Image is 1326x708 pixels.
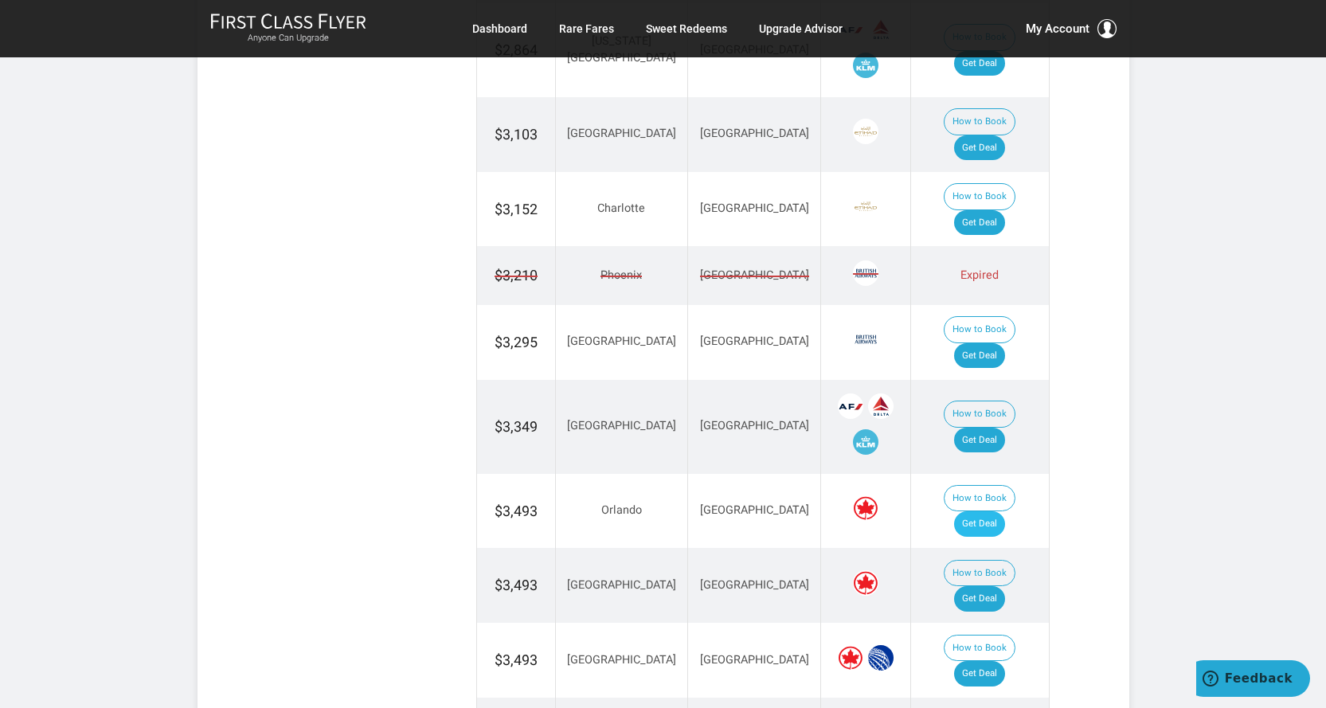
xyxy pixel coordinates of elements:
[944,485,1015,512] button: How to Book
[700,334,809,348] span: [GEOGRAPHIC_DATA]
[853,53,878,78] span: KLM
[495,265,538,286] span: $3,210
[954,661,1005,686] a: Get Deal
[601,503,642,517] span: Orlando
[1196,660,1310,700] iframe: Opens a widget where you can find more information
[495,651,538,668] span: $3,493
[759,14,843,43] a: Upgrade Advisor
[954,343,1005,369] a: Get Deal
[567,34,676,65] span: [US_STATE][GEOGRAPHIC_DATA]
[495,126,538,143] span: $3,103
[700,419,809,432] span: [GEOGRAPHIC_DATA]
[954,511,1005,537] a: Get Deal
[495,577,538,593] span: $3,493
[495,503,538,519] span: $3,493
[944,560,1015,587] button: How to Book
[700,578,809,592] span: [GEOGRAPHIC_DATA]
[495,418,538,435] span: $3,349
[853,495,878,521] span: Air Canada
[853,327,878,352] span: British Airways
[567,419,676,432] span: [GEOGRAPHIC_DATA]
[700,127,809,140] span: [GEOGRAPHIC_DATA]
[868,645,894,671] span: United
[1026,19,1117,38] button: My Account
[646,14,727,43] a: Sweet Redeems
[954,586,1005,612] a: Get Deal
[954,428,1005,453] a: Get Deal
[838,645,863,671] span: Air Canada
[838,393,863,419] span: Air France
[472,14,527,43] a: Dashboard
[700,268,809,284] span: [GEOGRAPHIC_DATA]
[210,13,366,29] img: First Class Flyer
[954,135,1005,161] a: Get Deal
[944,108,1015,135] button: How to Book
[210,13,366,45] a: First Class FlyerAnyone Can Upgrade
[944,401,1015,428] button: How to Book
[567,127,676,140] span: [GEOGRAPHIC_DATA]
[853,260,878,286] span: British Airways
[495,201,538,217] span: $3,152
[210,33,366,44] small: Anyone Can Upgrade
[495,334,538,350] span: $3,295
[700,653,809,667] span: [GEOGRAPHIC_DATA]
[597,201,645,215] span: Charlotte
[853,429,878,455] span: KLM
[600,268,642,284] span: Phoenix
[567,334,676,348] span: [GEOGRAPHIC_DATA]
[954,210,1005,236] a: Get Deal
[567,578,676,592] span: [GEOGRAPHIC_DATA]
[559,14,614,43] a: Rare Fares
[567,653,676,667] span: [GEOGRAPHIC_DATA]
[944,635,1015,662] button: How to Book
[944,183,1015,210] button: How to Book
[700,503,809,517] span: [GEOGRAPHIC_DATA]
[853,119,878,144] span: Etihad
[944,316,1015,343] button: How to Book
[700,201,809,215] span: [GEOGRAPHIC_DATA]
[853,570,878,596] span: Air Canada
[1026,19,1089,38] span: My Account
[868,393,894,419] span: Delta Airlines
[954,51,1005,76] a: Get Deal
[853,194,878,219] span: Etihad
[960,268,999,282] span: Expired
